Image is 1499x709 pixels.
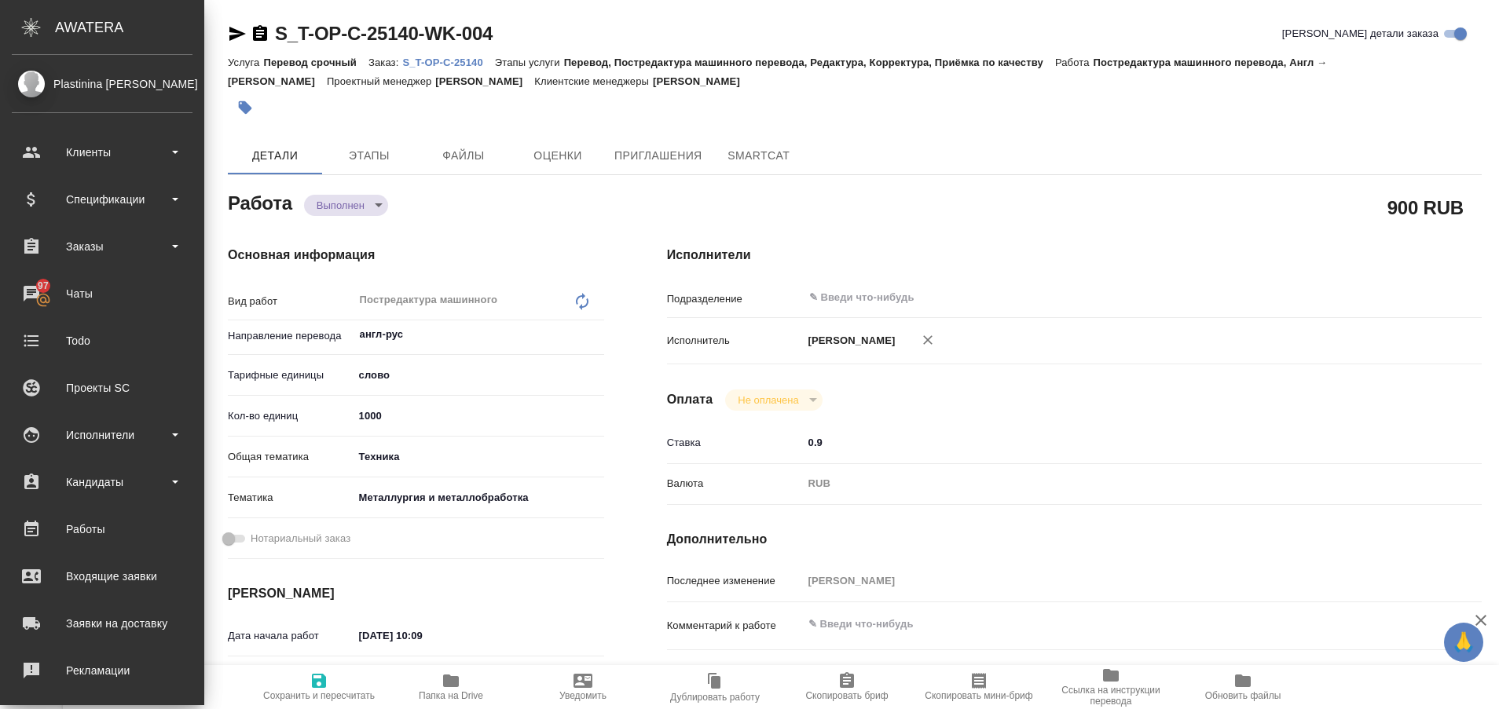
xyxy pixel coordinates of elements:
[1444,623,1483,662] button: 🙏
[237,146,313,166] span: Детали
[534,75,653,87] p: Клиентские менеджеры
[1054,685,1167,707] span: Ссылка на инструкции перевода
[1450,626,1477,659] span: 🙏
[354,484,604,511] div: Металлургия и металлобработка
[803,431,1414,454] input: ✎ Введи что-нибудь
[228,57,263,68] p: Услуга
[251,24,269,43] button: Скопировать ссылку
[4,604,200,643] a: Заявки на доставку
[12,282,192,305] div: Чаты
[228,367,354,383] p: Тарифные единицы
[495,57,564,68] p: Этапы услуги
[55,12,204,43] div: AWATERA
[564,57,1055,68] p: Перевод, Постредактура машинного перевода, Редактура, Корректура, Приёмка по качеству
[733,393,803,407] button: Не оплачена
[925,690,1032,701] span: Скопировать мини-бриф
[649,665,781,709] button: Дублировать работу
[228,584,604,603] h4: [PERSON_NAME]
[12,329,192,353] div: Todo
[4,274,200,313] a: 97Чаты
[803,333,896,349] p: [PERSON_NAME]
[517,665,649,709] button: Уведомить
[228,408,354,424] p: Кол-во единиц
[1045,665,1177,709] button: Ссылка на инструкции перевода
[12,565,192,588] div: Входящие заявки
[1406,296,1409,299] button: Open
[667,573,803,589] p: Последнее изменение
[808,288,1357,307] input: ✎ Введи что-нибудь
[12,75,192,93] div: Plastinina [PERSON_NAME]
[667,333,803,349] p: Исполнитель
[435,75,534,87] p: [PERSON_NAME]
[228,328,354,344] p: Направление перевода
[228,628,354,644] p: Дата начала работ
[12,517,192,541] div: Работы
[4,510,200,549] a: Работы
[275,23,493,44] a: S_T-OP-C-25140-WK-004
[667,246,1482,265] h4: Исполнители
[4,651,200,690] a: Рекламации
[354,362,604,389] div: слово
[228,90,262,125] button: Добавить тэг
[725,389,822,411] div: Выполнен
[402,55,494,68] a: S_T-OP-C-25140
[228,24,247,43] button: Скопировать ссылку для ЯМессенджера
[426,146,501,166] span: Файлы
[1177,665,1309,709] button: Обновить файлы
[385,665,517,709] button: Папка на Drive
[253,665,385,709] button: Сохранить и пересчитать
[419,690,483,701] span: Папка на Drive
[354,624,491,647] input: ✎ Введи что-нибудь
[667,618,803,634] p: Комментарий к работе
[670,692,760,703] span: Дублировать работу
[4,321,200,360] a: Todo
[803,569,1414,592] input: Пустое поле
[12,423,192,447] div: Исполнители
[1387,194,1464,221] h2: 900 RUB
[653,75,752,87] p: [PERSON_NAME]
[614,146,702,166] span: Приглашения
[1205,690,1281,701] span: Обновить файлы
[913,665,1045,709] button: Скопировать мини-бриф
[667,435,803,451] p: Ставка
[520,146,596,166] span: Оценки
[312,199,369,212] button: Выполнен
[667,530,1482,549] h4: Дополнительно
[12,470,192,494] div: Кандидаты
[4,557,200,596] a: Входящие заявки
[263,57,368,68] p: Перевод срочный
[228,188,292,216] h2: Работа
[251,531,350,546] span: Нотариальный заказ
[332,146,407,166] span: Этапы
[402,57,494,68] p: S_T-OP-C-25140
[721,146,797,166] span: SmartCat
[28,278,58,294] span: 97
[263,690,375,701] span: Сохранить и пересчитать
[354,444,604,470] div: Техника
[667,476,803,492] p: Валюта
[304,195,388,216] div: Выполнен
[12,235,192,258] div: Заказы
[12,188,192,211] div: Спецификации
[911,323,945,357] button: Удалить исполнителя
[667,291,803,307] p: Подразделение
[327,75,435,87] p: Проектный менеджер
[228,490,354,506] p: Тематика
[803,470,1414,497] div: RUB
[1055,57,1094,68] p: Работа
[228,294,354,309] p: Вид работ
[354,404,604,427] input: ✎ Введи что-нибудь
[12,141,192,164] div: Клиенты
[12,612,192,635] div: Заявки на доставку
[368,57,402,68] p: Заказ:
[12,659,192,682] div: Рекламации
[228,246,604,265] h4: Основная информация
[805,690,888,701] span: Скопировать бриф
[596,333,599,336] button: Open
[4,368,200,407] a: Проекты SC
[667,390,713,409] h4: Оплата
[559,690,607,701] span: Уведомить
[1282,26,1439,42] span: [PERSON_NAME] детали заказа
[781,665,913,709] button: Скопировать бриф
[12,376,192,400] div: Проекты SC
